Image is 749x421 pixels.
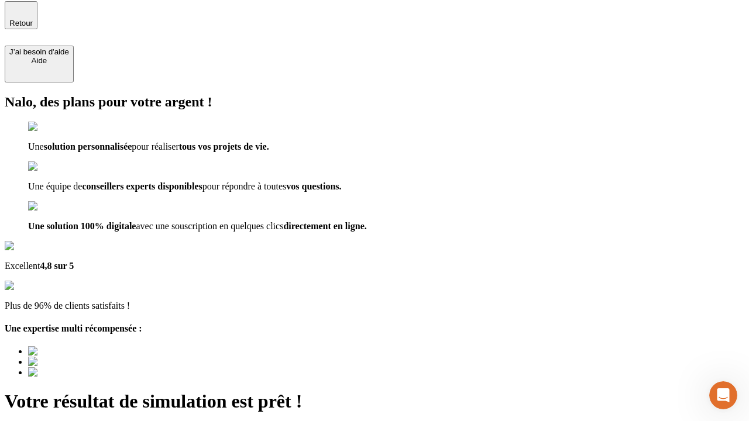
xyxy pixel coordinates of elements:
img: Best savings advice award [28,346,136,357]
span: vos questions. [286,181,341,191]
button: Retour [5,1,37,29]
h4: Une expertise multi récompensée : [5,323,744,334]
img: checkmark [28,161,78,172]
span: solution personnalisée [44,142,132,151]
button: J’ai besoin d'aideAide [5,46,74,82]
img: reviews stars [5,281,63,291]
h1: Votre résultat de simulation est prêt ! [5,391,744,412]
img: Best savings advice award [28,367,136,378]
span: pour réaliser [132,142,178,151]
span: Une [28,142,44,151]
span: Retour [9,19,33,27]
span: Une équipe de [28,181,82,191]
p: Plus de 96% de clients satisfaits ! [5,301,744,311]
h2: Nalo, des plans pour votre argent ! [5,94,744,110]
div: Aide [9,56,69,65]
img: Google Review [5,241,73,251]
img: Best savings advice award [28,357,136,367]
span: pour répondre à toutes [202,181,287,191]
div: J’ai besoin d'aide [9,47,69,56]
span: directement en ligne. [283,221,366,231]
span: conseillers experts disponibles [82,181,202,191]
iframe: Intercom live chat [709,381,737,409]
span: avec une souscription en quelques clics [136,221,283,231]
span: Excellent [5,261,40,271]
span: 4,8 sur 5 [40,261,74,271]
img: checkmark [28,122,78,132]
span: tous vos projets de vie. [179,142,269,151]
span: Une solution 100% digitale [28,221,136,231]
img: checkmark [28,201,78,212]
